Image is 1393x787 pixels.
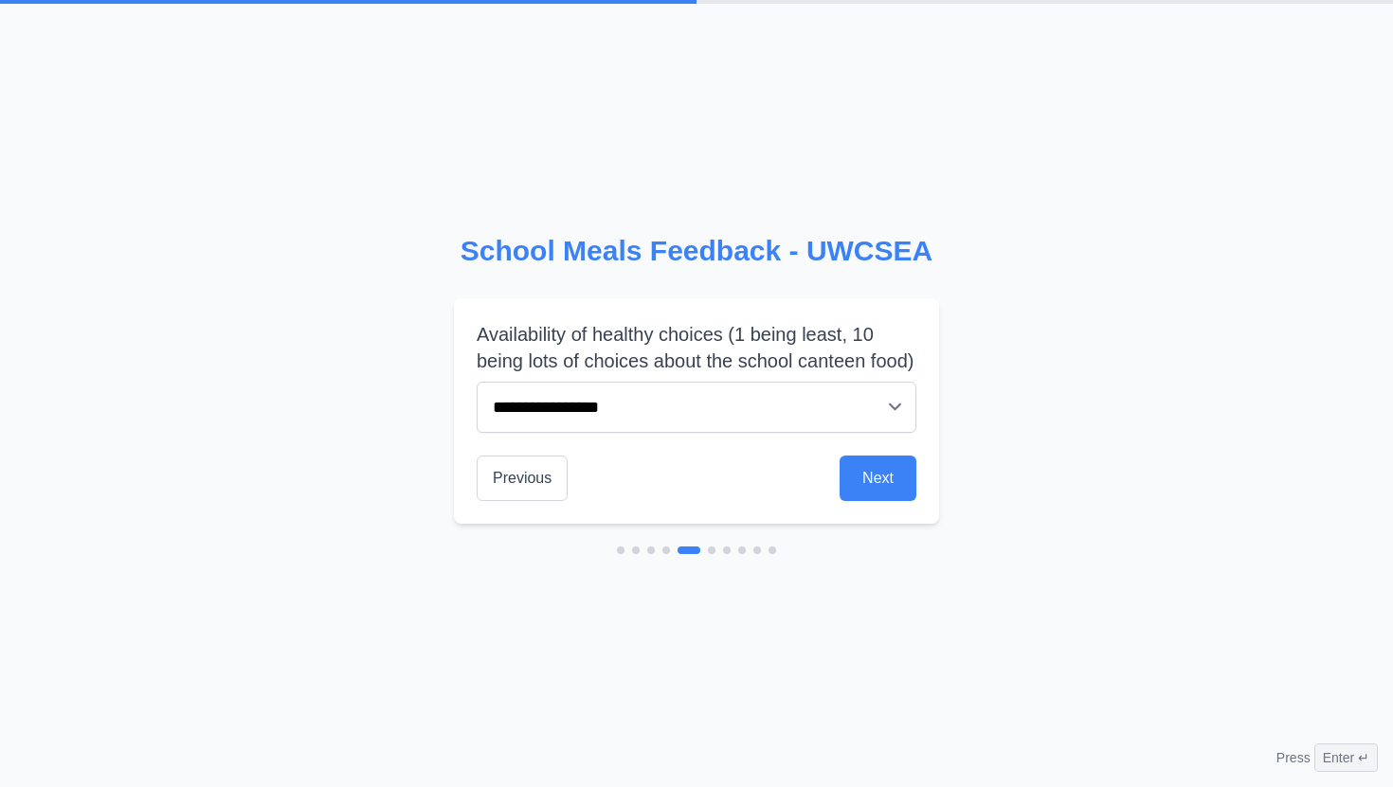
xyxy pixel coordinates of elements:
label: Availability of healthy choices (1 being least, 10 being lots of choices about the school canteen... [477,321,916,374]
h2: School Meals Feedback - UWCSEA [454,234,939,268]
button: Next [840,456,916,501]
button: Previous [477,456,568,501]
span: Enter ↵ [1314,743,1378,772]
div: Press [1276,743,1378,772]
